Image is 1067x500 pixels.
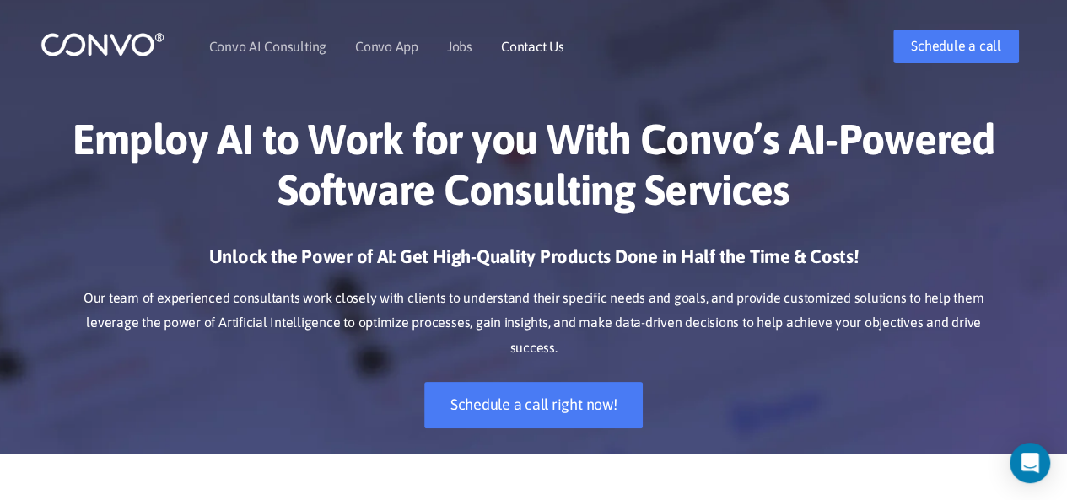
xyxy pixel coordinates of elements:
a: Contact Us [501,40,564,53]
p: Our team of experienced consultants work closely with clients to understand their specific needs ... [66,286,1002,362]
h1: Employ AI to Work for you With Convo’s AI-Powered Software Consulting Services [66,114,1002,228]
a: Convo App [355,40,418,53]
a: Jobs [447,40,472,53]
a: Schedule a call [893,30,1018,63]
h3: Unlock the Power of AI: Get High-Quality Products Done in Half the Time & Costs! [66,245,1002,282]
a: Schedule a call right now! [424,382,644,428]
img: logo_1.png [40,31,164,57]
div: Open Intercom Messenger [1010,443,1050,483]
a: Convo AI Consulting [209,40,326,53]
